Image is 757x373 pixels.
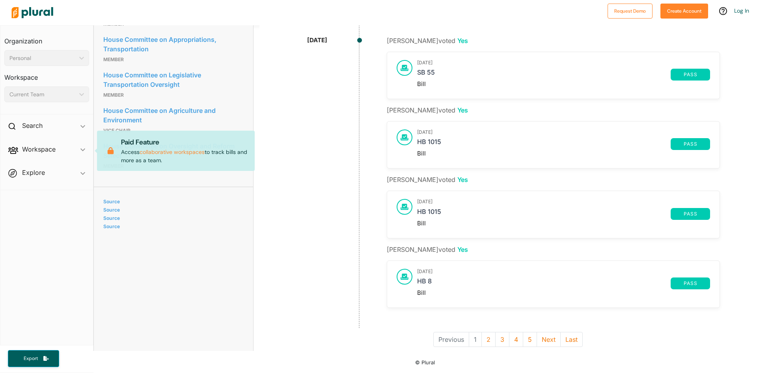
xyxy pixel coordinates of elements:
p: Member [103,90,244,100]
a: House Committee on Agriculture and Environment [103,105,244,126]
p: Vice Chair [103,126,244,135]
h3: [DATE] [417,60,710,66]
small: © Plural [415,360,435,366]
div: [DATE] [307,36,327,45]
div: Bill [417,150,710,157]
h3: [DATE] [417,129,710,135]
a: HB 1015 [417,138,671,150]
span: pass [675,281,705,286]
a: Create Account [660,6,708,15]
a: House Committee on Legislative Transportation Oversight [103,69,244,90]
div: Bill [417,220,710,227]
h3: [DATE] [417,199,710,204]
a: collaborative workspaces [140,148,205,156]
button: 3 [495,332,509,347]
h2: Search [22,121,43,130]
p: Access to track bills and more as a team. [121,137,248,165]
span: Yes [457,246,468,253]
button: Next [537,332,561,347]
a: Source [103,215,241,221]
span: Export [18,355,43,362]
a: Source [103,223,241,229]
span: [PERSON_NAME] voted [387,106,468,114]
a: House Committee on Appropriations, Transportation [103,34,244,55]
div: Personal [9,54,76,62]
a: Source [103,199,241,204]
button: Last [560,332,583,347]
span: pass [675,142,705,146]
a: Source [103,207,241,213]
p: Paid Feature [121,137,248,147]
span: pass [675,72,705,77]
h3: Organization [4,30,89,47]
a: HB 8 [417,277,671,289]
span: Yes [457,106,468,114]
h3: Workspace [4,66,89,83]
button: 2 [481,332,496,347]
span: [PERSON_NAME] voted [387,176,468,184]
h3: [DATE] [417,269,710,274]
span: Yes [457,176,468,184]
div: Current Team [9,90,76,99]
span: [PERSON_NAME] voted [387,37,468,45]
div: Bill [417,289,710,296]
button: 4 [509,332,523,347]
div: Bill [417,81,710,88]
span: pass [675,212,705,216]
button: Request Demo [608,4,653,19]
button: 5 [523,332,537,347]
span: [PERSON_NAME] voted [387,246,468,253]
a: Log In [734,7,749,14]
button: Create Account [660,4,708,19]
p: Member [103,55,244,64]
button: Export [8,350,59,367]
a: Request Demo [608,6,653,15]
a: HB 1015 [417,208,671,220]
a: SB 55 [417,69,671,81]
span: Yes [457,37,468,45]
